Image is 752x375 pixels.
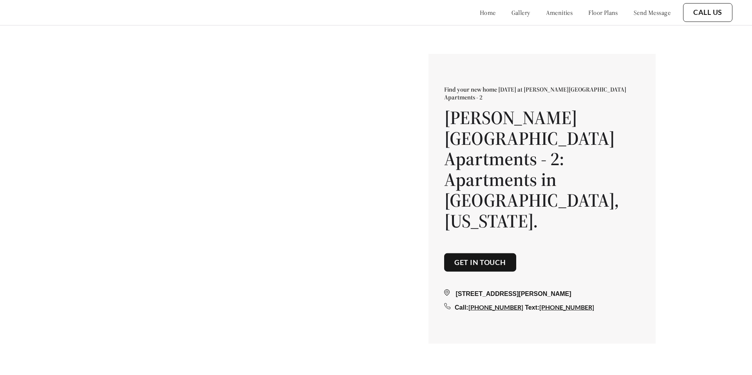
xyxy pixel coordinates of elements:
a: amenities [546,9,573,16]
div: [STREET_ADDRESS][PERSON_NAME] [444,289,640,299]
a: [PHONE_NUMBER] [539,303,594,311]
p: Find your new home [DATE] at [PERSON_NAME][GEOGRAPHIC_DATA] Apartments - 2 [444,85,640,101]
a: send message [634,9,671,16]
a: floor plans [588,9,618,16]
a: Get in touch [454,258,506,267]
button: Call Us [683,3,732,22]
button: Get in touch [444,253,516,272]
span: Text: [525,304,539,311]
span: Call: [455,304,468,311]
a: Call Us [693,8,722,17]
a: home [480,9,496,16]
a: gallery [512,9,530,16]
h1: [PERSON_NAME][GEOGRAPHIC_DATA] Apartments - 2: Apartments in [GEOGRAPHIC_DATA], [US_STATE]. [444,107,640,231]
a: [PHONE_NUMBER] [468,303,523,311]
